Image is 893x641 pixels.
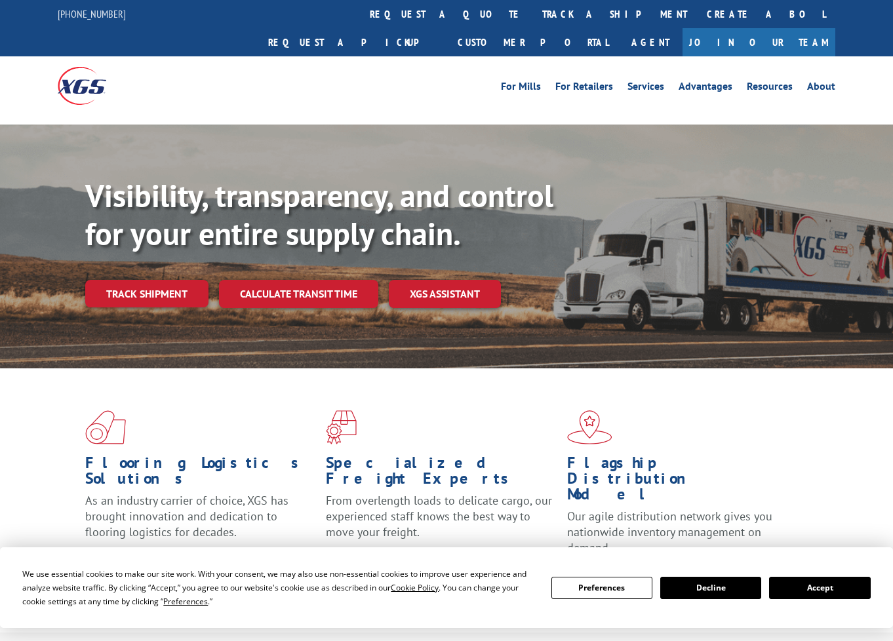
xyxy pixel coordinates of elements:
span: As an industry carrier of choice, XGS has brought innovation and dedication to flooring logistics... [85,493,288,539]
a: About [807,81,835,96]
img: xgs-icon-focused-on-flooring-red [326,410,357,444]
h1: Specialized Freight Experts [326,455,557,493]
b: Visibility, transparency, and control for your entire supply chain. [85,175,553,254]
img: xgs-icon-flagship-distribution-model-red [567,410,612,444]
a: XGS ASSISTANT [389,280,501,308]
h1: Flooring Logistics Solutions [85,455,316,493]
button: Accept [769,577,870,599]
span: Our agile distribution network gives you nationwide inventory management on demand. [567,509,772,555]
a: Services [627,81,664,96]
a: For Mills [501,81,541,96]
button: Preferences [551,577,652,599]
span: Cookie Policy [391,582,439,593]
a: For Retailers [555,81,613,96]
img: xgs-icon-total-supply-chain-intelligence-red [85,410,126,444]
a: Advantages [679,81,732,96]
h1: Flagship Distribution Model [567,455,798,509]
a: [PHONE_NUMBER] [58,7,126,20]
span: Preferences [163,596,208,607]
div: We use essential cookies to make our site work. With your consent, we may also use non-essential ... [22,567,535,608]
a: Track shipment [85,280,208,307]
button: Decline [660,577,761,599]
a: Agent [618,28,683,56]
a: Join Our Team [683,28,835,56]
a: Calculate transit time [219,280,378,308]
p: From overlength loads to delicate cargo, our experienced staff knows the best way to move your fr... [326,493,557,551]
a: Request a pickup [258,28,448,56]
a: Resources [747,81,793,96]
a: Customer Portal [448,28,618,56]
